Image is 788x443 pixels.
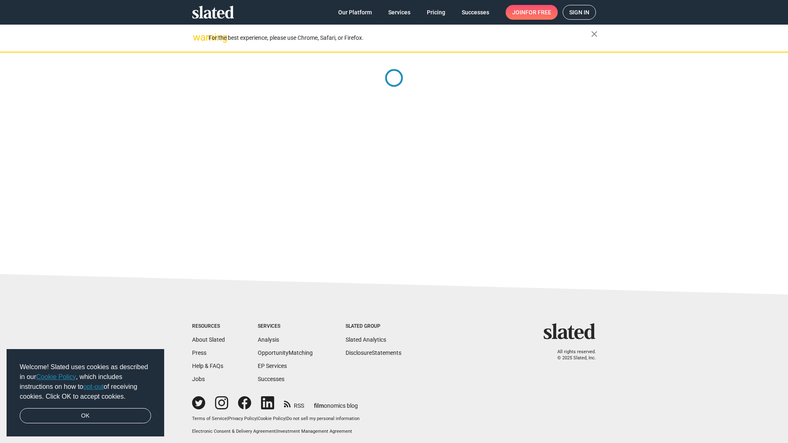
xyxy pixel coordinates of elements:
[346,349,401,356] a: DisclosureStatements
[285,416,286,421] span: |
[420,5,452,20] a: Pricing
[83,383,104,390] a: opt-out
[258,376,284,382] a: Successes
[332,5,378,20] a: Our Platform
[276,429,277,434] span: |
[258,349,313,356] a: OpportunityMatching
[589,29,599,39] mat-icon: close
[258,416,285,421] a: Cookie Policy
[286,416,360,422] button: Do not sell my personal information
[192,336,225,343] a: About Slated
[427,5,445,20] span: Pricing
[569,5,589,19] span: Sign in
[192,376,205,382] a: Jobs
[506,5,558,20] a: Joinfor free
[314,395,358,410] a: filmonomics blog
[284,397,304,410] a: RSS
[228,416,257,421] a: Privacy Policy
[258,363,287,369] a: EP Services
[314,402,324,409] span: film
[257,416,258,421] span: |
[20,408,151,424] a: dismiss cookie message
[7,349,164,437] div: cookieconsent
[192,363,223,369] a: Help & FAQs
[208,32,591,43] div: For the best experience, please use Chrome, Safari, or Firefox.
[36,373,76,380] a: Cookie Policy
[563,5,596,20] a: Sign in
[258,336,279,343] a: Analysis
[192,349,206,356] a: Press
[512,5,551,20] span: Join
[388,5,410,20] span: Services
[192,429,276,434] a: Electronic Consent & Delivery Agreement
[258,323,313,330] div: Services
[346,323,401,330] div: Slated Group
[338,5,372,20] span: Our Platform
[462,5,489,20] span: Successes
[192,416,227,421] a: Terms of Service
[193,32,203,42] mat-icon: warning
[549,349,596,361] p: All rights reserved. © 2025 Slated, Inc.
[346,336,386,343] a: Slated Analytics
[227,416,228,421] span: |
[277,429,352,434] a: Investment Management Agreement
[192,323,225,330] div: Resources
[455,5,496,20] a: Successes
[20,362,151,402] span: Welcome! Slated uses cookies as described in our , which includes instructions on how to of recei...
[525,5,551,20] span: for free
[382,5,417,20] a: Services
